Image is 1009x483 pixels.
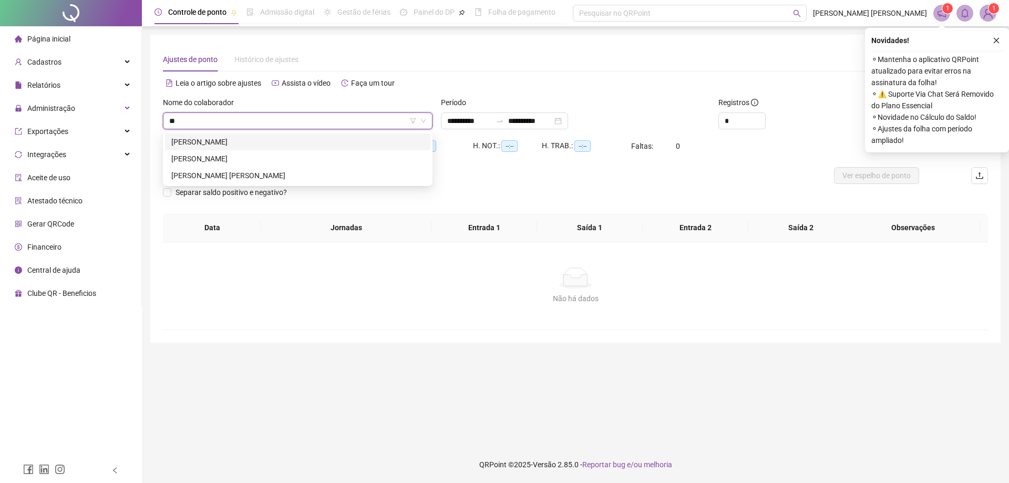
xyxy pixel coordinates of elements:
[15,266,22,274] span: info-circle
[15,151,22,158] span: sync
[171,136,424,148] div: [PERSON_NAME]
[234,55,298,64] span: Histórico de ajustes
[27,289,96,297] span: Clube QR - Beneficios
[231,9,237,16] span: pushpin
[15,35,22,43] span: home
[533,460,556,469] span: Versão
[246,8,254,16] span: file-done
[854,222,972,233] span: Observações
[980,5,996,21] img: 56052
[960,8,970,18] span: bell
[27,243,61,251] span: Financeiro
[501,140,518,152] span: --:--
[163,97,241,108] label: Nome do colaborador
[676,142,680,150] span: 0
[27,266,80,274] span: Central de ajuda
[166,79,173,87] span: file-text
[341,79,348,87] span: history
[975,171,984,180] span: upload
[27,81,60,89] span: Relatórios
[272,79,279,87] span: youtube
[15,58,22,66] span: user-add
[748,213,854,242] th: Saída 2
[871,88,1003,111] span: ⚬ ⚠️ Suporte Via Chat Será Removido do Plano Essencial
[542,140,631,152] div: H. TRAB.:
[459,9,465,16] span: pushpin
[176,293,975,304] div: Não há dados
[163,55,218,64] span: Ajustes de ponto
[176,79,261,87] span: Leia o artigo sobre ajustes
[574,140,591,152] span: --:--
[946,5,950,12] span: 1
[337,8,390,16] span: Gestão de férias
[405,140,473,152] div: HE 3:
[537,213,643,242] th: Saída 1
[15,197,22,204] span: solution
[171,187,291,198] span: Separar saldo positivo e negativo?
[15,174,22,181] span: audit
[27,35,70,43] span: Página inicial
[871,35,909,46] span: Novidades !
[488,8,555,16] span: Folha de pagamento
[324,8,331,16] span: sun
[496,117,504,125] span: to
[937,8,946,18] span: notification
[27,58,61,66] span: Cadastros
[643,213,748,242] th: Entrada 2
[165,150,430,167] div: DIOVANA LARISSE TEIXEIRA BORGES
[992,5,996,12] span: 1
[27,150,66,159] span: Integrações
[834,167,919,184] button: Ver espelho de ponto
[261,213,431,242] th: Jornadas
[23,464,34,475] span: facebook
[27,104,75,112] span: Administração
[871,54,1003,88] span: ⚬ Mantenha o aplicativo QRPoint atualizado para evitar erros na assinatura da folha!
[165,167,430,184] div: IONARA GOMES GUIMARAES
[871,123,1003,146] span: ⚬ Ajustes da folha com período ampliado!
[171,153,424,165] div: [PERSON_NAME]
[15,128,22,135] span: export
[351,79,395,87] span: Faça um tour
[27,127,68,136] span: Exportações
[410,118,416,124] span: filter
[15,290,22,297] span: gift
[718,97,758,108] span: Registros
[441,97,473,108] label: Período
[400,8,407,16] span: dashboard
[260,8,314,16] span: Admissão digital
[813,7,927,19] span: [PERSON_NAME] [PERSON_NAME]
[171,170,424,181] div: [PERSON_NAME] [PERSON_NAME]
[15,220,22,228] span: qrcode
[55,464,65,475] span: instagram
[751,99,758,106] span: info-circle
[15,105,22,112] span: lock
[793,9,801,17] span: search
[993,37,1000,44] span: close
[163,213,261,242] th: Data
[473,140,542,152] div: H. NOT.:
[475,8,482,16] span: book
[15,243,22,251] span: dollar
[582,460,672,469] span: Reportar bug e/ou melhoria
[155,8,162,16] span: clock-circle
[27,197,83,205] span: Atestado técnico
[431,213,537,242] th: Entrada 1
[631,142,655,150] span: Faltas:
[27,173,70,182] span: Aceite de uso
[871,111,1003,123] span: ⚬ Novidade no Cálculo do Saldo!
[414,8,455,16] span: Painel do DP
[111,467,119,474] span: left
[165,133,430,150] div: ANTONIA IOLANDA DA CONCEIÇAO
[27,220,74,228] span: Gerar QRCode
[420,118,427,124] span: down
[168,8,226,16] span: Controle de ponto
[15,81,22,89] span: file
[846,213,980,242] th: Observações
[142,446,1009,483] footer: QRPoint © 2025 - 2.85.0 -
[989,3,999,14] sup: Atualize o seu contato no menu Meus Dados
[282,79,331,87] span: Assista o vídeo
[496,117,504,125] span: swap-right
[942,3,953,14] sup: 1
[39,464,49,475] span: linkedin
